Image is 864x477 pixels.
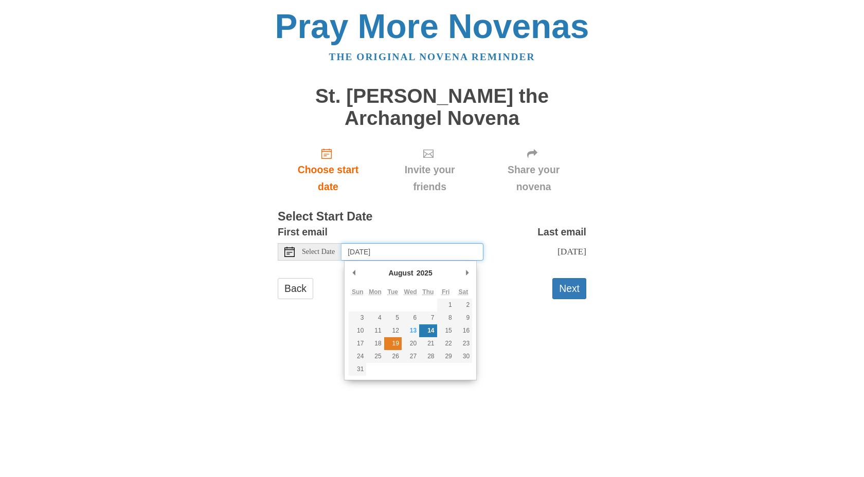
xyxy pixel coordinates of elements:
button: 22 [437,337,455,350]
div: August [387,265,415,281]
span: Select Date [302,248,335,255]
span: [DATE] [557,246,586,256]
input: Use the arrow keys to pick a date [341,243,483,261]
label: First email [278,224,328,241]
div: 2025 [415,265,434,281]
div: Click "Next" to confirm your start date first. [379,139,481,200]
button: 3 [349,311,366,324]
button: 21 [419,337,437,350]
button: 5 [384,311,402,324]
button: 14 [419,324,437,337]
a: Choose start date [278,139,379,200]
button: 20 [402,337,419,350]
button: 6 [402,311,419,324]
a: The original novena reminder [329,51,535,62]
button: 18 [366,337,384,350]
a: Pray More Novenas [275,7,589,45]
button: 28 [419,350,437,363]
button: 16 [455,324,472,337]
button: 26 [384,350,402,363]
button: 24 [349,350,366,363]
button: 25 [366,350,384,363]
button: 27 [402,350,419,363]
div: Click "Next" to confirm your start date first. [481,139,586,200]
button: 31 [349,363,366,376]
button: 8 [437,311,455,324]
h1: St. [PERSON_NAME] the Archangel Novena [278,85,586,129]
button: 30 [455,350,472,363]
button: 11 [366,324,384,337]
span: Invite your friends [389,161,471,195]
h3: Select Start Date [278,210,586,224]
abbr: Sunday [352,288,364,296]
button: 15 [437,324,455,337]
button: 4 [366,311,384,324]
button: 29 [437,350,455,363]
button: 23 [455,337,472,350]
abbr: Friday [442,288,449,296]
a: Back [278,278,313,299]
abbr: Saturday [459,288,469,296]
button: 2 [455,299,472,311]
button: Previous Month [349,265,359,281]
button: 19 [384,337,402,350]
button: 9 [455,311,472,324]
button: 7 [419,311,437,324]
span: Choose start date [288,161,368,195]
button: 12 [384,324,402,337]
button: Next [552,278,586,299]
button: 10 [349,324,366,337]
label: Last email [537,224,586,241]
button: 13 [402,324,419,337]
abbr: Tuesday [388,288,398,296]
button: 17 [349,337,366,350]
abbr: Wednesday [404,288,417,296]
abbr: Thursday [422,288,434,296]
span: Share your novena [491,161,576,195]
abbr: Monday [369,288,382,296]
button: 1 [437,299,455,311]
button: Next Month [462,265,472,281]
